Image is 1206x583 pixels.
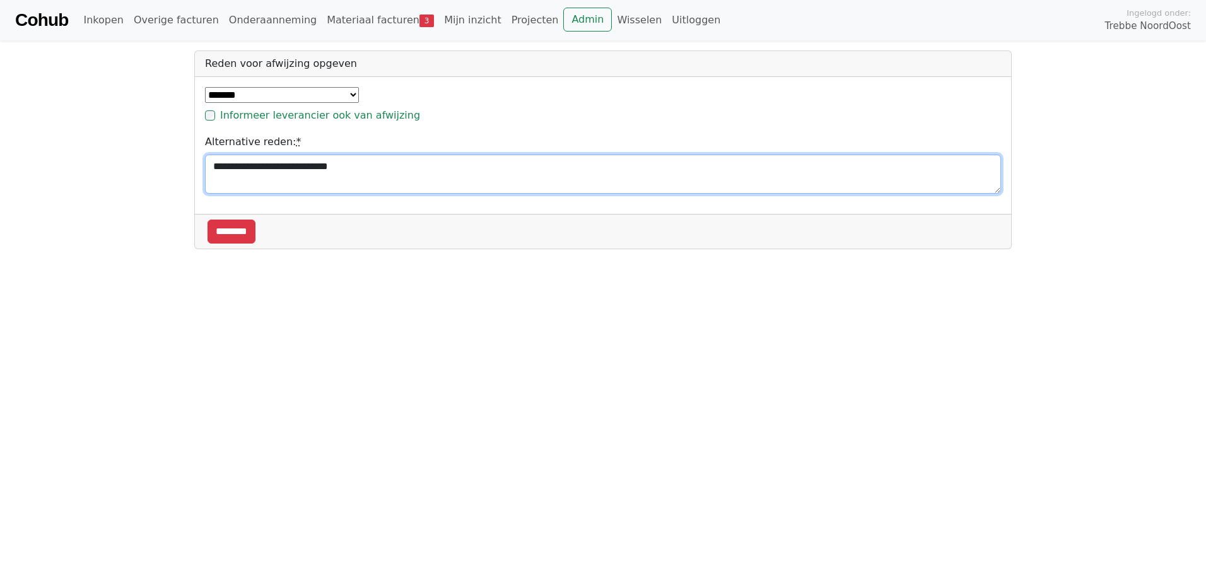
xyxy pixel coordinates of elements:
abbr: required [296,136,301,148]
a: Wisselen [612,8,667,33]
a: Uitloggen [667,8,725,33]
a: Mijn inzicht [439,8,506,33]
span: Trebbe NoordOost [1105,19,1191,33]
a: Materiaal facturen3 [322,8,439,33]
span: Ingelogd onder: [1127,7,1191,19]
a: Cohub [15,5,68,35]
a: Admin [563,8,612,32]
a: Onderaanneming [224,8,322,33]
a: Projecten [506,8,564,33]
span: 3 [419,15,434,27]
a: Overige facturen [129,8,224,33]
label: Alternative reden: [205,134,301,150]
label: Informeer leverancier ook van afwijzing [220,108,420,123]
div: Reden voor afwijzing opgeven [195,51,1011,77]
a: Inkopen [78,8,128,33]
